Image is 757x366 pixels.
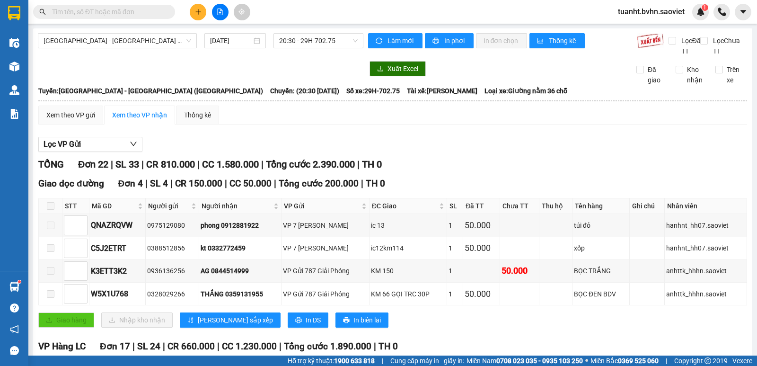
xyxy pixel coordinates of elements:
[502,264,537,277] div: 50.000
[343,317,350,324] span: printer
[387,36,415,46] span: Làm mới
[238,9,245,15] span: aim
[476,33,528,48] button: In đơn chọn
[44,34,191,48] span: Hà Nội - Lào Cai (Giường)
[739,8,748,16] span: caret-down
[425,33,474,48] button: printerIn phơi
[147,289,197,299] div: 0328029266
[718,8,726,16] img: phone-icon
[371,220,445,231] div: ic 13
[449,243,461,253] div: 1
[618,357,659,365] strong: 0369 525 060
[574,220,628,231] div: túi đỏ
[703,4,706,11] span: 1
[39,9,46,15] span: search
[62,198,89,214] th: STT
[132,341,135,352] span: |
[357,159,360,170] span: |
[187,317,194,324] span: sort-ascending
[537,37,545,45] span: bar-chart
[666,266,745,276] div: anhttk_hhhn.saoviet
[180,312,281,328] button: sort-ascending[PERSON_NAME] sắp xếp
[282,214,370,237] td: VP 7 Phạm Văn Đồng
[390,356,464,366] span: Cung cấp máy in - giấy in:
[572,198,630,214] th: Tên hàng
[91,242,144,254] div: C5J2ETRT
[195,9,202,15] span: plus
[44,138,81,150] span: Lọc VP Gửi
[148,201,189,211] span: Người gửi
[170,178,173,189] span: |
[376,37,384,45] span: sync
[141,159,144,170] span: |
[361,178,363,189] span: |
[282,283,370,305] td: VP Gửi 787 Giải Phóng
[644,64,669,85] span: Đã giao
[78,159,108,170] span: Đơn 22
[295,317,302,324] span: printer
[630,198,665,214] th: Ghi chú
[335,312,388,328] button: printerIn biên lai
[201,289,280,299] div: THẮNG 0359131955
[201,243,280,253] div: kt 0332772459
[279,34,357,48] span: 20:30 - 29H-702.75
[378,341,398,352] span: TH 0
[274,178,276,189] span: |
[374,341,376,352] span: |
[198,315,273,325] span: [PERSON_NAME] sắp xếp
[89,214,146,237] td: QNAZRQVW
[38,159,64,170] span: TỔNG
[130,140,137,148] span: down
[283,289,368,299] div: VP Gửi 787 Giải Phóng
[201,220,280,231] div: phong 0912881922
[467,356,583,366] span: Miền Nam
[89,283,146,305] td: W5X1U768
[371,266,445,276] div: KM 150
[146,159,195,170] span: CR 810.000
[212,4,229,20] button: file-add
[184,110,211,120] div: Thống kê
[666,243,745,253] div: hanhnt_hh07.saoviet
[283,220,368,231] div: VP 7 [PERSON_NAME]
[449,266,461,276] div: 1
[407,86,477,96] span: Tài xế: [PERSON_NAME]
[38,87,263,95] b: Tuyến: [GEOGRAPHIC_DATA] - [GEOGRAPHIC_DATA] ([GEOGRAPHIC_DATA])
[288,356,375,366] span: Hỗ trợ kỹ thuật:
[665,198,747,214] th: Nhân viên
[683,64,708,85] span: Kho nhận
[702,4,708,11] sup: 1
[704,357,711,364] span: copyright
[282,237,370,260] td: VP 7 Phạm Văn Đồng
[217,341,220,352] span: |
[637,33,664,48] img: 9k=
[91,288,144,300] div: W5X1U768
[150,178,168,189] span: SL 4
[89,260,146,283] td: K3ETT3K2
[539,198,572,214] th: Thu hộ
[222,341,277,352] span: CC 1.230.000
[197,159,200,170] span: |
[145,178,148,189] span: |
[261,159,264,170] span: |
[666,356,667,366] span: |
[137,341,160,352] span: SL 24
[709,36,748,56] span: Lọc Chưa TT
[111,159,113,170] span: |
[52,7,164,17] input: Tìm tên, số ĐT hoặc mã đơn
[382,356,383,366] span: |
[306,315,321,325] span: In DS
[101,312,173,328] button: downloadNhập kho nhận
[465,287,498,301] div: 50.000
[91,265,144,277] div: K3ETT3K2
[666,289,745,299] div: anhttk_hhhn.saoviet
[282,260,370,283] td: VP Gửi 787 Giải Phóng
[234,4,250,20] button: aim
[387,63,418,74] span: Xuất Excel
[8,6,20,20] img: logo-vxr
[500,198,539,214] th: Chưa TT
[147,220,197,231] div: 0975129080
[283,266,368,276] div: VP Gửi 787 Giải Phóng
[447,198,463,214] th: SL
[190,4,206,20] button: plus
[46,110,95,120] div: Xem theo VP gửi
